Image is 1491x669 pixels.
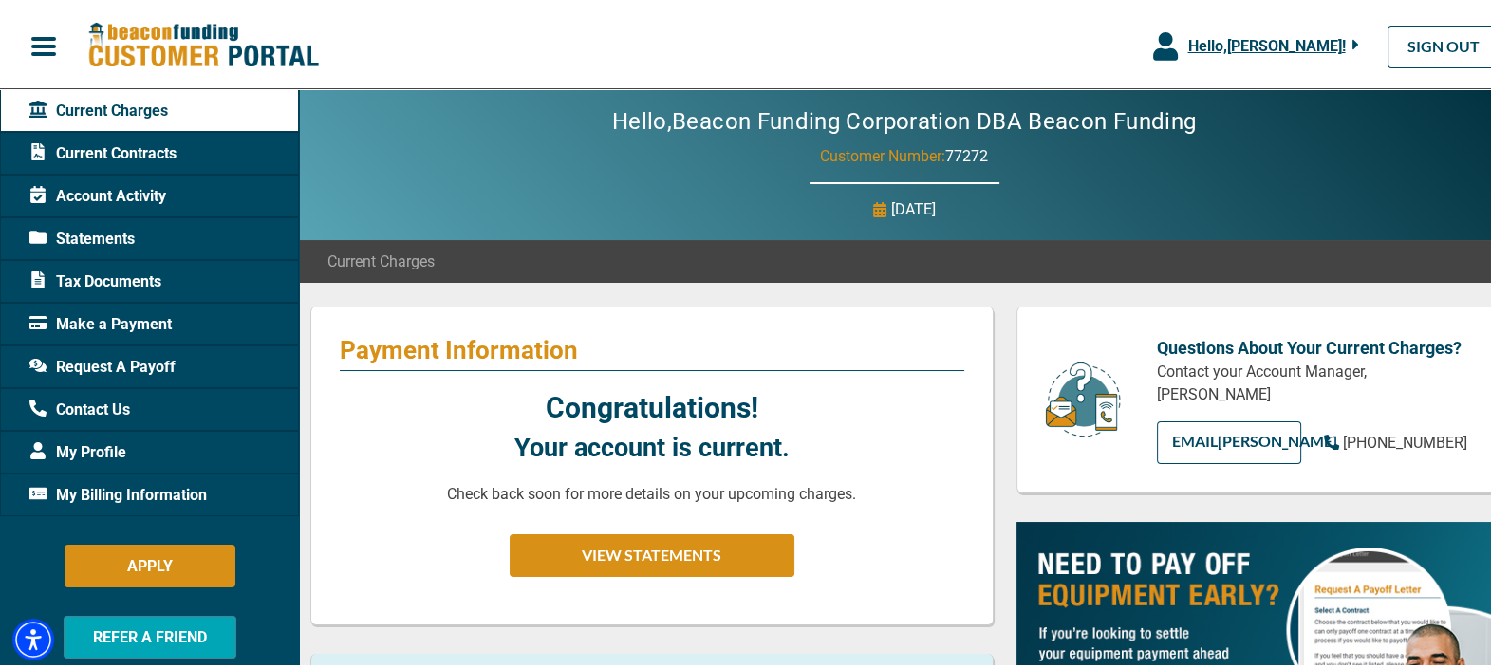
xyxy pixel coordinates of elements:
[12,615,54,657] div: Accessibility Menu
[29,224,135,247] span: Statements
[87,18,319,66] img: Beacon Funding Customer Portal Logo
[1157,331,1468,357] p: Questions About Your Current Charges?
[1324,428,1467,451] a: [PHONE_NUMBER]
[1157,357,1468,402] p: Contact your Account Manager, [PERSON_NAME]
[29,395,130,418] span: Contact Us
[546,382,758,425] p: Congratulations!
[820,143,945,161] span: Customer Number:
[64,612,236,655] button: REFER A FRIEND
[945,143,988,161] span: 77272
[65,541,235,584] button: APPLY
[514,425,790,464] p: Your account is current.
[510,530,794,573] button: VIEW STATEMENTS
[29,139,177,161] span: Current Contracts
[327,247,435,269] span: Current Charges
[891,195,936,217] p: [DATE]
[29,309,172,332] span: Make a Payment
[1157,418,1301,460] a: EMAIL[PERSON_NAME]
[1040,357,1126,436] img: customer-service.png
[29,267,161,289] span: Tax Documents
[29,437,126,460] span: My Profile
[340,331,964,362] p: Payment Information
[29,352,176,375] span: Request A Payoff
[29,96,168,119] span: Current Charges
[29,181,166,204] span: Account Activity
[29,480,207,503] span: My Billing Information
[555,104,1253,132] h2: Hello, Beacon Funding Corporation DBA Beacon Funding
[1187,33,1345,51] span: Hello, [PERSON_NAME] !
[447,479,856,502] p: Check back soon for more details on your upcoming charges.
[1343,430,1467,448] span: [PHONE_NUMBER]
